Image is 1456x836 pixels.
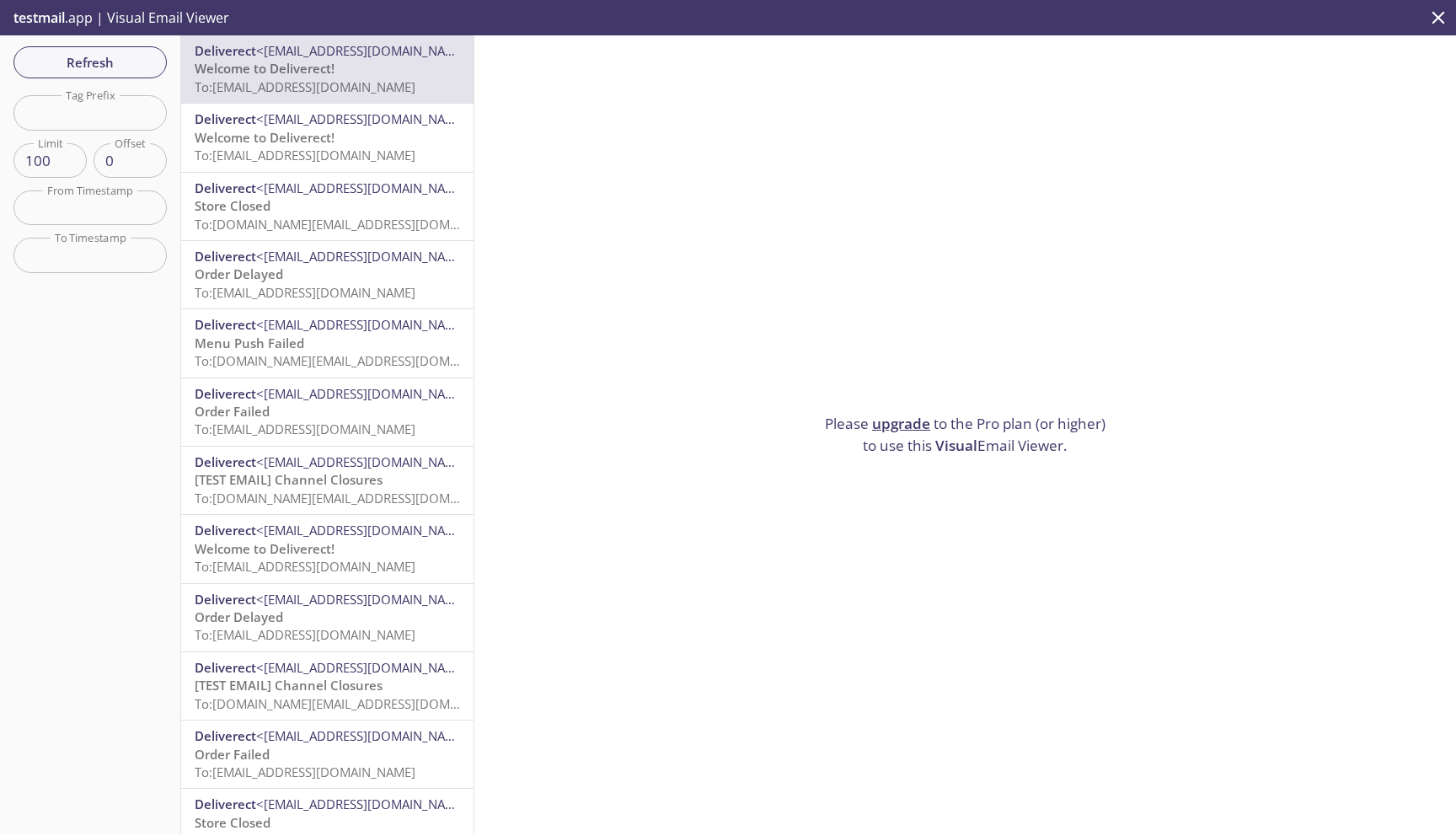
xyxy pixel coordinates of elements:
[195,352,515,369] span: To: [DOMAIN_NAME][EMAIL_ADDRESS][DOMAIN_NAME]
[195,796,256,812] span: Deliverect
[256,385,474,402] span: <[EMAIL_ADDRESS][DOMAIN_NAME]>
[195,659,256,676] span: Deliverect
[13,46,167,78] button: Refresh
[195,284,415,301] span: To: [EMAIL_ADDRESS][DOMAIN_NAME]
[256,522,474,539] span: <[EMAIL_ADDRESS][DOMAIN_NAME]>
[256,110,474,127] span: <[EMAIL_ADDRESS][DOMAIN_NAME]>
[195,471,383,488] span: [TEST EMAIL] Channel Closures
[195,265,283,282] span: Order Delayed
[181,309,474,377] div: Deliverect<[EMAIL_ADDRESS][DOMAIN_NAME]>Menu Push FailedTo:[DOMAIN_NAME][EMAIL_ADDRESS][DOMAIN_NAME]
[181,104,474,171] div: Deliverect<[EMAIL_ADDRESS][DOMAIN_NAME]>Welcome to Deliverect!To:[EMAIL_ADDRESS][DOMAIN_NAME]
[195,216,515,233] span: To: [DOMAIN_NAME][EMAIL_ADDRESS][DOMAIN_NAME]
[195,540,335,557] span: Welcome to Deliverect!
[256,659,474,676] span: <[EMAIL_ADDRESS][DOMAIN_NAME]>
[256,591,474,608] span: <[EMAIL_ADDRESS][DOMAIN_NAME]>
[195,197,270,214] span: Store Closed
[195,385,256,402] span: Deliverect
[195,490,515,506] span: To: [DOMAIN_NAME][EMAIL_ADDRESS][DOMAIN_NAME]
[872,414,930,433] a: upgrade
[256,453,474,470] span: <[EMAIL_ADDRESS][DOMAIN_NAME]>
[256,727,474,744] span: <[EMAIL_ADDRESS][DOMAIN_NAME]>
[195,453,256,470] span: Deliverect
[181,35,474,103] div: Deliverect<[EMAIL_ADDRESS][DOMAIN_NAME]>Welcome to Deliverect!To:[EMAIL_ADDRESS][DOMAIN_NAME]
[935,436,977,455] span: Visual
[195,180,256,196] span: Deliverect
[195,814,270,831] span: Store Closed
[195,60,335,77] span: Welcome to Deliverect!
[195,147,415,163] span: To: [EMAIL_ADDRESS][DOMAIN_NAME]
[181,584,474,651] div: Deliverect<[EMAIL_ADDRESS][DOMAIN_NAME]>Order DelayedTo:[EMAIL_ADDRESS][DOMAIN_NAME]
[195,608,283,625] span: Order Delayed
[195,248,256,265] span: Deliverect
[13,8,65,27] span: testmail
[27,51,153,73] span: Refresh
[195,746,270,763] span: Order Failed
[181,378,474,446] div: Deliverect<[EMAIL_ADDRESS][DOMAIN_NAME]>Order FailedTo:[EMAIL_ADDRESS][DOMAIN_NAME]
[195,403,270,420] span: Order Failed
[181,652,474,720] div: Deliverect<[EMAIL_ADDRESS][DOMAIN_NAME]>[TEST EMAIL] Channel ClosuresTo:[DOMAIN_NAME][EMAIL_ADDRE...
[195,110,256,127] span: Deliverect
[195,522,256,539] span: Deliverect
[181,447,474,514] div: Deliverect<[EMAIL_ADDRESS][DOMAIN_NAME]>[TEST EMAIL] Channel ClosuresTo:[DOMAIN_NAME][EMAIL_ADDRE...
[256,796,474,812] span: <[EMAIL_ADDRESS][DOMAIN_NAME]>
[256,42,474,59] span: <[EMAIL_ADDRESS][DOMAIN_NAME]>
[195,591,256,608] span: Deliverect
[195,677,383,694] span: [TEST EMAIL] Channel Closures
[195,558,415,575] span: To: [EMAIL_ADDRESS][DOMAIN_NAME]
[195,764,415,780] span: To: [EMAIL_ADDRESS][DOMAIN_NAME]
[195,421,415,437] span: To: [EMAIL_ADDRESS][DOMAIN_NAME]
[195,626,415,643] span: To: [EMAIL_ADDRESS][DOMAIN_NAME]
[256,316,474,333] span: <[EMAIL_ADDRESS][DOMAIN_NAME]>
[195,695,515,712] span: To: [DOMAIN_NAME][EMAIL_ADDRESS][DOMAIN_NAME]
[181,515,474,582] div: Deliverect<[EMAIL_ADDRESS][DOMAIN_NAME]>Welcome to Deliverect!To:[EMAIL_ADDRESS][DOMAIN_NAME]
[818,413,1113,456] p: Please to the Pro plan (or higher) to use this Email Viewer.
[195,335,304,351] span: Menu Push Failed
[195,129,335,146] span: Welcome to Deliverect!
[195,42,256,59] span: Deliverect
[181,241,474,308] div: Deliverect<[EMAIL_ADDRESS][DOMAIN_NAME]>Order DelayedTo:[EMAIL_ADDRESS][DOMAIN_NAME]
[256,248,474,265] span: <[EMAIL_ADDRESS][DOMAIN_NAME]>
[181,173,474,240] div: Deliverect<[EMAIL_ADDRESS][DOMAIN_NAME]>Store ClosedTo:[DOMAIN_NAME][EMAIL_ADDRESS][DOMAIN_NAME]
[195,316,256,333] span: Deliverect
[181,721,474,788] div: Deliverect<[EMAIL_ADDRESS][DOMAIN_NAME]>Order FailedTo:[EMAIL_ADDRESS][DOMAIN_NAME]
[195,78,415,95] span: To: [EMAIL_ADDRESS][DOMAIN_NAME]
[256,180,474,196] span: <[EMAIL_ADDRESS][DOMAIN_NAME]>
[195,727,256,744] span: Deliverect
